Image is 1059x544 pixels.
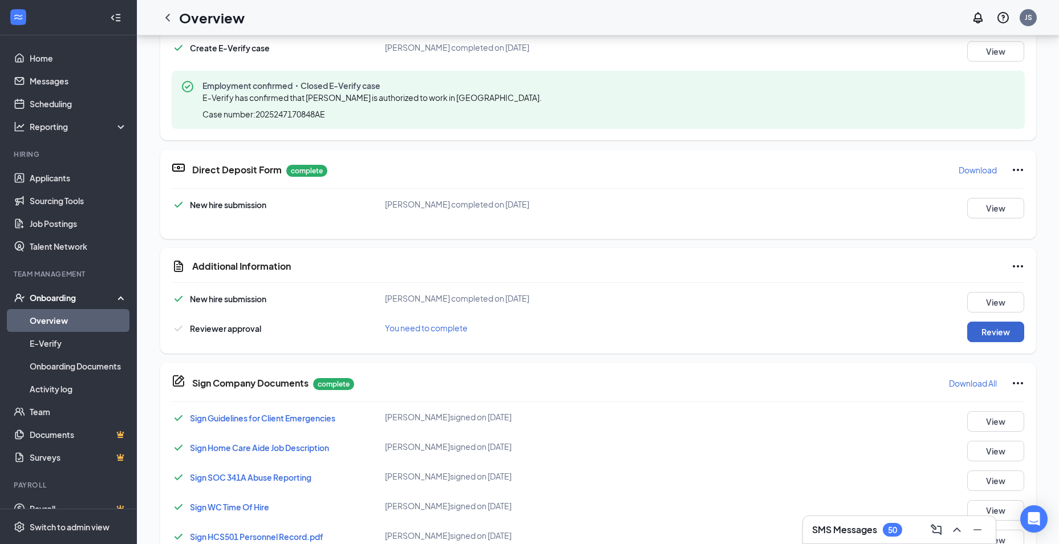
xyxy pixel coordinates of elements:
svg: CompanyDocumentIcon [172,374,185,388]
a: Team [30,400,127,423]
a: Scheduling [30,92,127,115]
a: PayrollCrown [30,497,127,520]
h5: Additional Information [192,260,291,273]
span: [PERSON_NAME] completed on [DATE] [385,293,529,303]
h3: SMS Messages [812,523,877,536]
svg: ComposeMessage [930,523,943,537]
svg: Ellipses [1011,163,1025,177]
p: complete [286,165,327,177]
svg: ChevronLeft [161,11,175,25]
svg: Notifications [971,11,985,25]
h5: Sign Company Documents [192,377,309,389]
svg: WorkstreamLogo [13,11,24,23]
div: [PERSON_NAME] signed on [DATE] [385,470,670,482]
svg: Checkmark [172,470,185,484]
a: Sign Home Care Aide Job Description [190,442,329,453]
svg: ChevronUp [950,523,964,537]
a: Messages [30,70,127,92]
div: Team Management [14,269,125,279]
div: Onboarding [30,292,117,303]
div: [PERSON_NAME] signed on [DATE] [385,441,670,452]
button: View [967,441,1024,461]
svg: Checkmark [172,41,185,55]
div: [PERSON_NAME] signed on [DATE] [385,411,670,423]
div: Payroll [14,480,125,490]
button: Download All [948,374,997,392]
a: Applicants [30,167,127,189]
svg: Checkmark [172,441,185,454]
div: Hiring [14,149,125,159]
a: Overview [30,309,127,332]
svg: Checkmark [172,411,185,425]
svg: Checkmark [172,530,185,543]
svg: Checkmark [172,322,185,335]
svg: QuestionInfo [996,11,1010,25]
div: Reporting [30,121,128,132]
p: complete [313,378,354,390]
div: [PERSON_NAME] signed on [DATE] [385,500,670,511]
button: View [967,500,1024,521]
button: Download [958,161,997,179]
a: Sign WC Time Of Hire [190,502,269,512]
span: New hire submission [190,294,266,304]
a: Home [30,47,127,70]
svg: Checkmark [172,500,185,514]
a: Onboarding Documents [30,355,127,377]
a: Talent Network [30,235,127,258]
span: Case number: 2025247170848AE [202,108,325,120]
span: [PERSON_NAME] completed on [DATE] [385,199,529,209]
a: Activity log [30,377,127,400]
a: DocumentsCrown [30,423,127,446]
button: Review [967,322,1024,342]
span: You need to complete [385,323,468,333]
svg: DirectDepositIcon [172,161,185,174]
svg: Settings [14,521,25,533]
button: View [967,292,1024,312]
a: Sign SOC 341A Abuse Reporting [190,472,311,482]
div: 50 [888,525,897,535]
p: Download All [949,377,997,389]
a: Sign Guidelines for Client Emergencies [190,413,335,423]
span: Employment confirmed・Closed E-Verify case [202,80,546,91]
a: SurveysCrown [30,446,127,469]
span: Create E-Verify case [190,43,270,53]
svg: UserCheck [14,292,25,303]
a: Job Postings [30,212,127,235]
svg: CheckmarkCircle [181,80,194,94]
h5: Direct Deposit Form [192,164,282,176]
div: JS [1025,13,1032,22]
svg: Checkmark [172,198,185,212]
div: [PERSON_NAME] signed on [DATE] [385,530,670,541]
button: ComposeMessage [927,521,946,539]
button: Minimize [968,521,987,539]
div: Open Intercom Messenger [1020,505,1048,533]
a: Sourcing Tools [30,189,127,212]
svg: Analysis [14,121,25,132]
button: View [967,198,1024,218]
h1: Overview [179,8,245,27]
svg: CustomFormIcon [172,259,185,273]
div: Switch to admin view [30,521,109,533]
svg: Checkmark [172,292,185,306]
span: Reviewer approval [190,323,261,334]
span: E-Verify has confirmed that [PERSON_NAME] is authorized to work in [GEOGRAPHIC_DATA]. [202,92,542,103]
svg: Ellipses [1011,259,1025,273]
p: Download [959,164,997,176]
svg: Ellipses [1011,376,1025,390]
a: Sign HCS501 Personnel Record.pdf [190,531,323,542]
span: [PERSON_NAME] completed on [DATE] [385,42,529,52]
button: View [967,41,1024,62]
button: View [967,411,1024,432]
button: ChevronUp [948,521,966,539]
svg: Minimize [971,523,984,537]
button: View [967,470,1024,491]
a: E-Verify [30,332,127,355]
span: New hire submission [190,200,266,210]
svg: Collapse [110,12,121,23]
